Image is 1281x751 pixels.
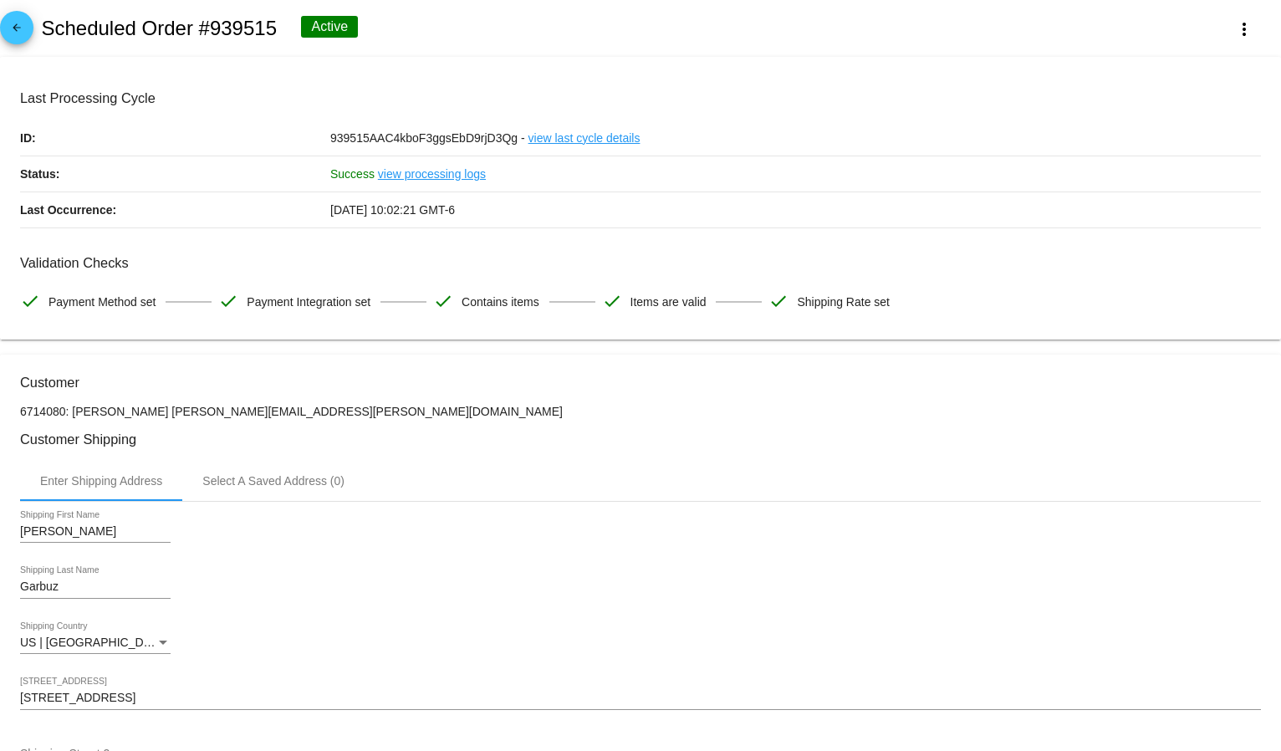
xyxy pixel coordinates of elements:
p: 6714080: [PERSON_NAME] [PERSON_NAME][EMAIL_ADDRESS][PERSON_NAME][DOMAIN_NAME] [20,405,1261,418]
mat-icon: arrow_back [7,22,27,42]
span: Shipping Rate set [797,284,890,319]
p: Last Occurrence: [20,192,330,227]
span: 939515AAC4kboF3ggsEbD9rjD3Qg - [330,131,525,145]
h3: Last Processing Cycle [20,90,1261,106]
h2: Scheduled Order #939515 [41,17,277,40]
mat-icon: check [768,291,789,311]
mat-select: Shipping Country [20,636,171,650]
div: Enter Shipping Address [40,474,162,488]
span: Payment Integration set [247,284,370,319]
h3: Customer [20,375,1261,391]
mat-icon: check [433,291,453,311]
span: Contains items [462,284,539,319]
span: Items are valid [630,284,707,319]
input: Shipping First Name [20,525,171,539]
span: Success [330,167,375,181]
p: ID: [20,120,330,156]
p: Status: [20,156,330,192]
span: Payment Method set [48,284,156,319]
h3: Validation Checks [20,255,1261,271]
mat-icon: more_vert [1234,19,1254,39]
input: Shipping Last Name [20,580,171,594]
h3: Customer Shipping [20,432,1261,447]
a: view processing logs [378,156,486,192]
input: Shipping Street 1 [20,692,1261,705]
div: Active [301,16,358,38]
mat-icon: check [20,291,40,311]
mat-icon: check [602,291,622,311]
span: [DATE] 10:02:21 GMT-6 [330,203,455,217]
div: Select A Saved Address (0) [202,474,344,488]
mat-icon: check [218,291,238,311]
span: US | [GEOGRAPHIC_DATA] [20,636,168,649]
a: view last cycle details [528,120,640,156]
